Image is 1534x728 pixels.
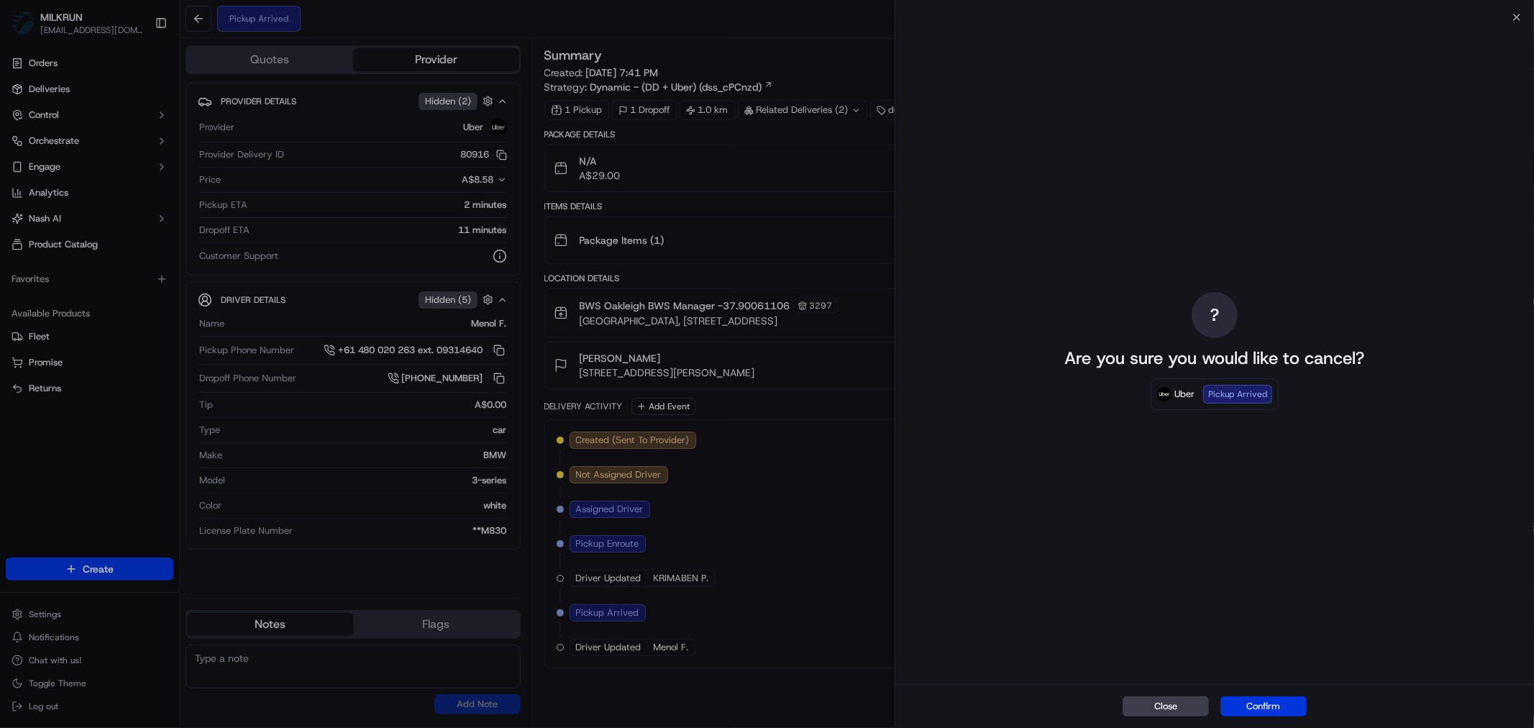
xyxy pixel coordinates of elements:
[1157,387,1172,401] img: Uber
[1192,292,1238,338] div: ?
[1174,387,1195,401] span: Uber
[1220,696,1307,716] button: Confirm
[1123,696,1209,716] button: Close
[1065,347,1365,370] p: Are you sure you would like to cancel?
